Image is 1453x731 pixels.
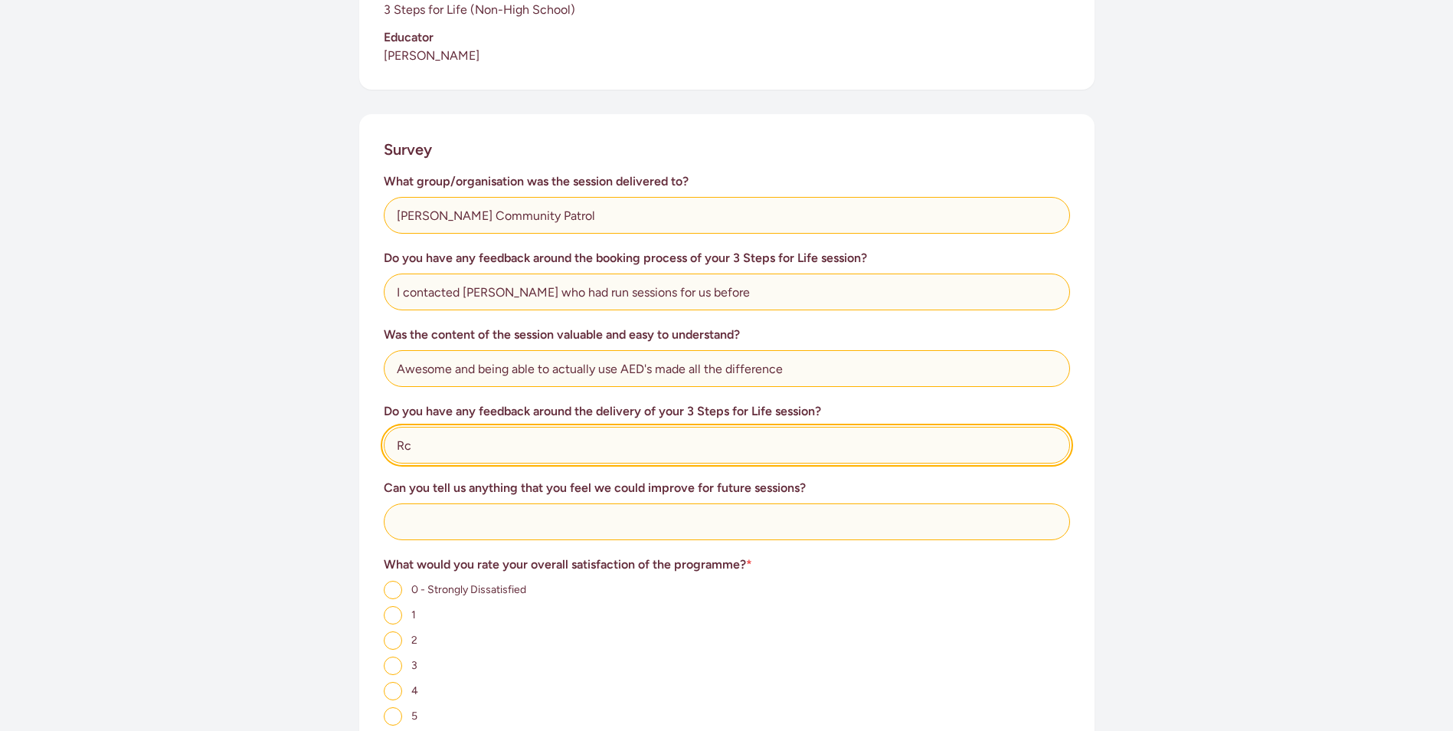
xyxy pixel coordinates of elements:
input: 5 [384,707,402,726]
span: 0 - Strongly Dissatisfied [411,583,526,596]
h3: Do you have any feedback around the delivery of your 3 Steps for Life session? [384,402,1070,421]
h3: Do you have any feedback around the booking process of your 3 Steps for Life session? [384,249,1070,267]
span: 2 [411,634,417,647]
input: 1 [384,606,402,624]
h3: Was the content of the session valuable and easy to understand? [384,326,1070,344]
h3: Can you tell us anything that you feel we could improve for future sessions? [384,479,1070,497]
p: [PERSON_NAME] [384,47,1070,65]
h2: Survey [384,139,432,160]
h3: What group/organisation was the session delivered to? [384,172,1070,191]
h3: What would you rate your overall satisfaction of the programme? [384,556,1070,574]
span: 4 [411,684,418,697]
input: 3 [384,657,402,675]
span: 1 [411,608,416,621]
span: 3 [411,659,417,672]
h3: Educator [384,28,1070,47]
span: 5 [411,710,417,723]
input: 4 [384,682,402,700]
input: 0 - Strongly Dissatisfied [384,581,402,599]
input: 2 [384,631,402,650]
p: 3 Steps for Life (Non-High School) [384,1,1070,19]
